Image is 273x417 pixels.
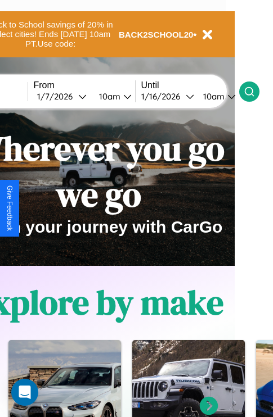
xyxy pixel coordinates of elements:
button: 10am [90,90,135,102]
button: 1/7/2026 [34,90,90,102]
div: 10am [93,91,123,102]
div: Open Intercom Messenger [11,379,38,406]
div: 10am [198,91,227,102]
label: From [34,80,135,90]
button: 10am [194,90,239,102]
div: Give Feedback [6,185,14,231]
label: Until [141,80,239,90]
div: 1 / 7 / 2026 [37,91,78,102]
div: 1 / 16 / 2026 [141,91,186,102]
b: BACK2SCHOOL20 [119,30,194,39]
